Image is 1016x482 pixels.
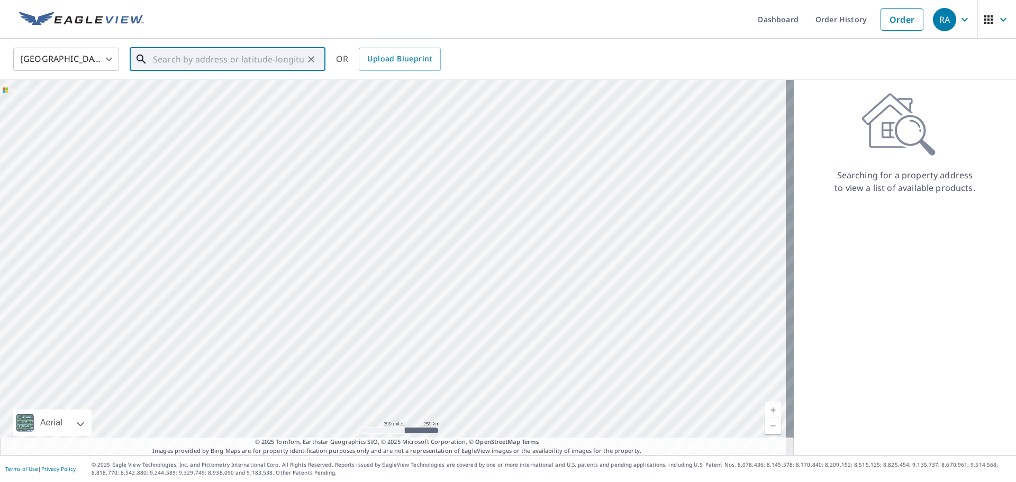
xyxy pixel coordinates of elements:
[19,12,144,28] img: EV Logo
[255,438,539,447] span: © 2025 TomTom, Earthstar Geographics SIO, © 2025 Microsoft Corporation, ©
[933,8,956,31] div: RA
[359,48,440,71] a: Upload Blueprint
[153,44,304,74] input: Search by address or latitude-longitude
[37,410,66,436] div: Aerial
[41,465,76,472] a: Privacy Policy
[881,8,923,31] a: Order
[765,418,781,434] a: Current Level 5, Zoom Out
[13,410,92,436] div: Aerial
[765,402,781,418] a: Current Level 5, Zoom In
[5,465,38,472] a: Terms of Use
[367,52,432,66] span: Upload Blueprint
[522,438,539,445] a: Terms
[92,461,1011,477] p: © 2025 Eagle View Technologies, Inc. and Pictometry International Corp. All Rights Reserved. Repo...
[5,466,76,472] p: |
[13,44,119,74] div: [GEOGRAPHIC_DATA]
[304,52,319,67] button: Clear
[336,48,441,71] div: OR
[834,169,976,194] p: Searching for a property address to view a list of available products.
[475,438,520,445] a: OpenStreetMap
